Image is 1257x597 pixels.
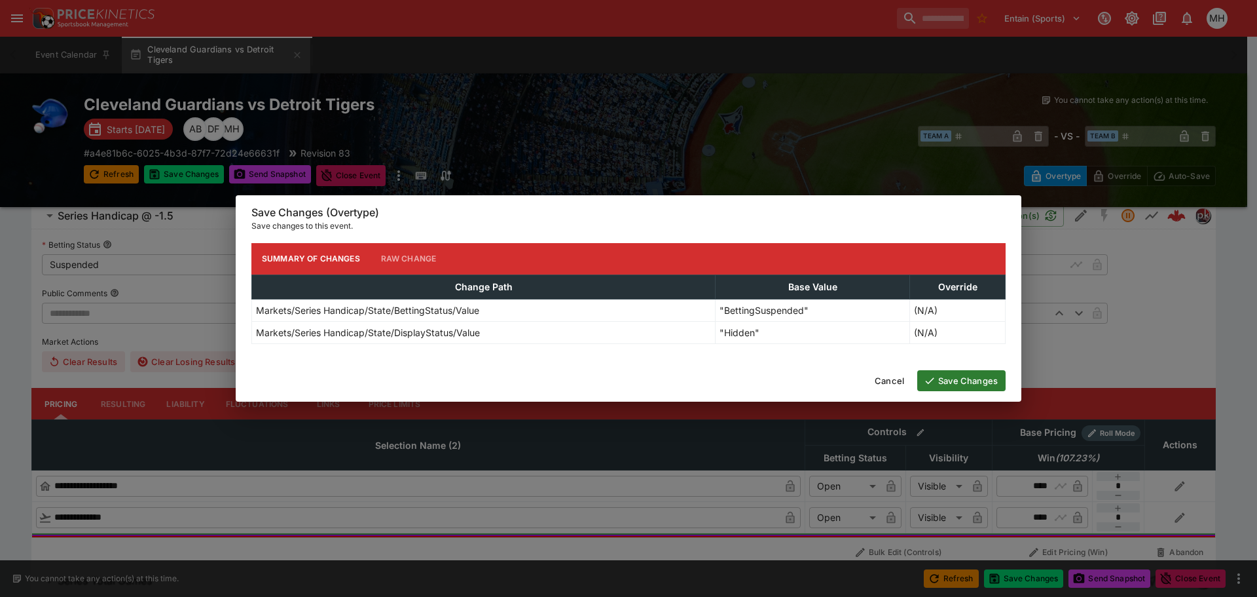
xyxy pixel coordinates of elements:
[251,243,371,275] button: Summary of Changes
[716,275,910,299] th: Base Value
[910,321,1006,343] td: (N/A)
[867,370,912,391] button: Cancel
[251,220,1006,233] p: Save changes to this event.
[716,299,910,321] td: "BettingSuspended"
[256,303,479,317] p: Markets/Series Handicap/State/BettingStatus/Value
[917,370,1006,391] button: Save Changes
[256,326,480,339] p: Markets/Series Handicap/State/DisplayStatus/Value
[252,275,716,299] th: Change Path
[371,243,447,275] button: Raw Change
[910,299,1006,321] td: (N/A)
[251,206,1006,220] h6: Save Changes (Overtype)
[716,321,910,343] td: "Hidden"
[910,275,1006,299] th: Override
